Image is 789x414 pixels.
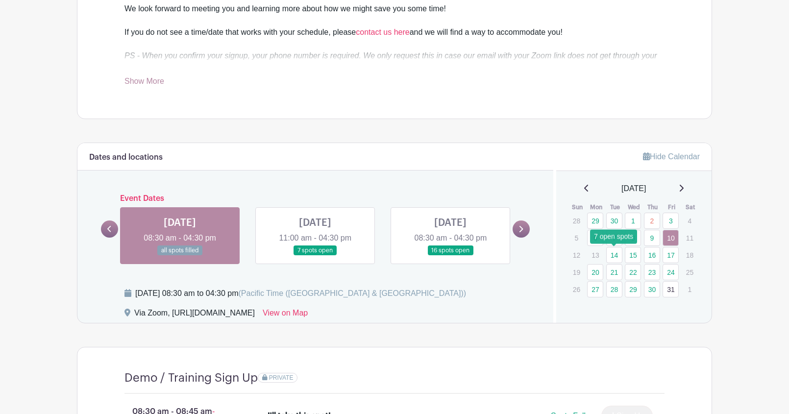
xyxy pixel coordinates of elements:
p: 13 [587,247,603,263]
h6: Dates and locations [89,153,163,162]
a: 24 [663,264,679,280]
a: 3 [663,213,679,229]
a: 29 [587,213,603,229]
th: Sat [681,202,700,212]
h4: Demo / Training Sign Up [124,371,258,385]
a: contact us here [356,28,409,36]
p: 11 [682,230,698,245]
a: 21 [606,264,622,280]
a: Hide Calendar [643,152,700,161]
div: [DATE] 08:30 am to 04:30 pm [135,288,466,299]
span: [DATE] [621,183,646,195]
div: Via Zoom, [URL][DOMAIN_NAME] [134,307,255,323]
th: Sun [568,202,587,212]
p: 4 [682,213,698,228]
a: 2 [644,213,660,229]
a: 10 [663,230,679,246]
p: 12 [568,247,585,263]
div: 7 open spots [590,229,637,244]
a: View on Map [263,307,308,323]
p: 1 [682,282,698,297]
p: 26 [568,282,585,297]
a: Show More [124,77,164,89]
p: 25 [682,265,698,280]
th: Tue [606,202,625,212]
a: 15 [625,247,641,263]
p: 28 [568,213,585,228]
th: Wed [624,202,643,212]
p: 5 [568,230,585,245]
span: PRIVATE [269,374,294,381]
a: 27 [587,281,603,297]
a: 30 [606,213,622,229]
a: 30 [644,281,660,297]
span: (Pacific Time ([GEOGRAPHIC_DATA] & [GEOGRAPHIC_DATA])) [238,289,466,297]
em: PS - When you confirm your signup, your phone number is required. We only request this in case ou... [124,51,657,72]
th: Thu [643,202,663,212]
a: 1 [625,213,641,229]
a: 16 [644,247,660,263]
a: 9 [644,230,660,246]
a: 20 [587,264,603,280]
h6: Event Dates [118,194,513,203]
a: 31 [663,281,679,297]
p: 19 [568,265,585,280]
th: Fri [662,202,681,212]
a: 14 [606,247,622,263]
a: 6 [587,230,603,246]
th: Mon [587,202,606,212]
a: 28 [606,281,622,297]
a: 29 [625,281,641,297]
p: 18 [682,247,698,263]
a: 17 [663,247,679,263]
a: 22 [625,264,641,280]
a: 23 [644,264,660,280]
